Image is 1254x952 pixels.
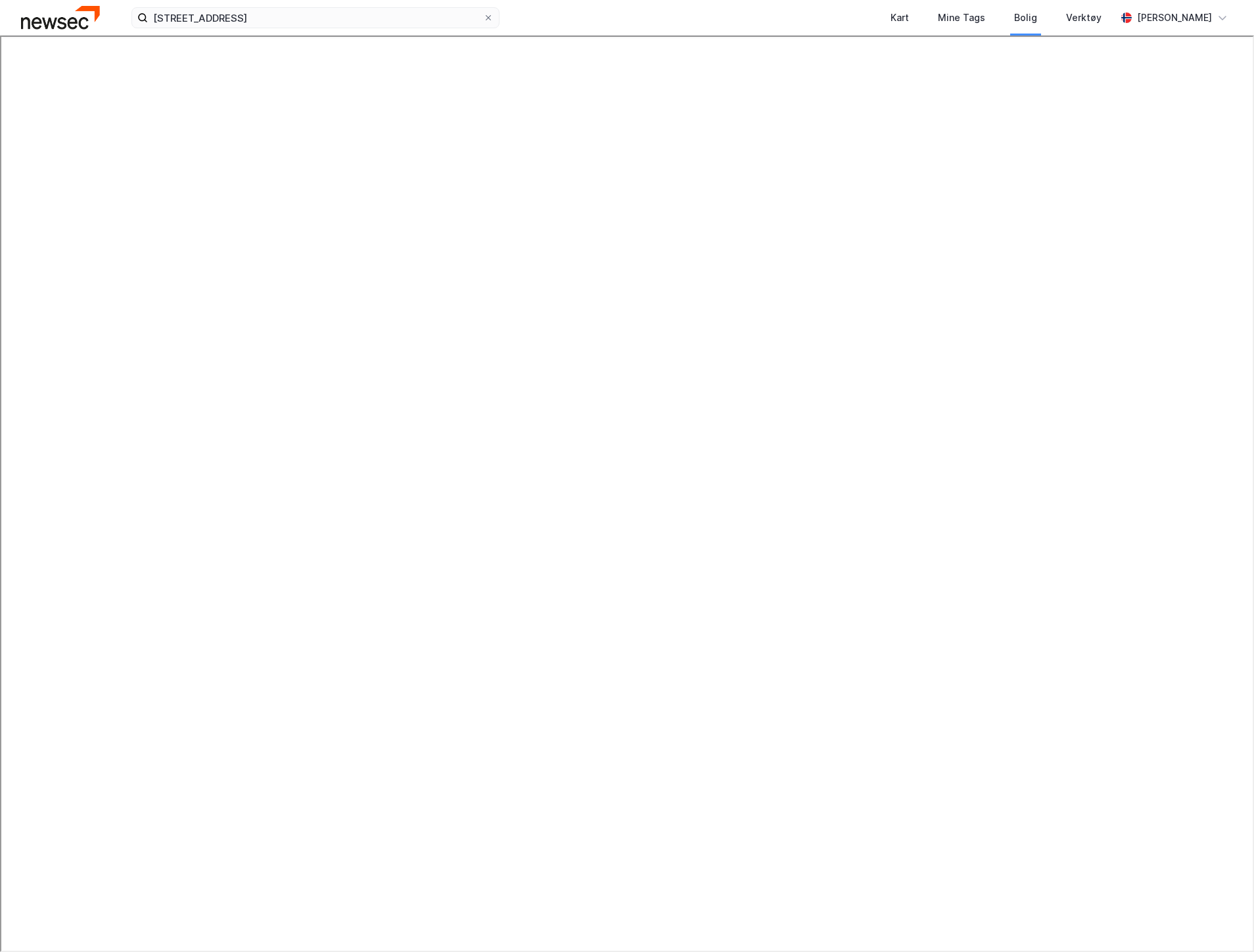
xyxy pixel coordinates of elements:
iframe: Chat Widget [1188,889,1254,952]
div: Verktøy [1066,10,1102,26]
input: Søk på adresse, matrikkel, gårdeiere, leietakere eller personer [148,8,483,28]
div: Kart [891,10,909,26]
div: Bolig [1014,10,1037,26]
img: newsec-logo.f6e21ccffca1b3a03d2d.png [21,6,100,29]
div: Mine Tags [938,10,985,26]
div: Kontrollprogram for chat [1188,889,1254,952]
div: [PERSON_NAME] [1137,10,1212,26]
